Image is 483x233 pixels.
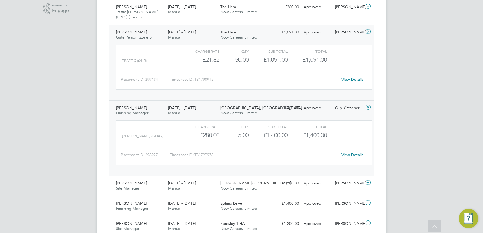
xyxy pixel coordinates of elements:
div: Approved [301,178,333,188]
div: £1,400.00 [249,130,288,140]
div: [PERSON_NAME] [333,199,364,209]
span: Traffic [PERSON_NAME] (CPCS) (Zone 5) [116,9,158,20]
span: Now Careers Limited [220,9,257,14]
div: Charge rate [181,48,219,55]
div: Charge rate [181,123,219,130]
span: [PERSON_NAME] [116,221,147,226]
div: Timesheet ID: TS1798915 [170,75,337,84]
span: £1,400.00 [303,131,327,139]
div: Approved [301,2,333,12]
div: [PERSON_NAME] [333,27,364,37]
span: [DATE] - [DATE] [168,181,196,186]
a: View Details [341,77,363,82]
div: [PERSON_NAME] [333,219,364,229]
div: £1,500.00 [270,178,301,188]
div: Placement ID: 298977 [121,150,170,160]
a: Powered byEngage [43,3,69,14]
div: Approved [301,219,333,229]
span: Manual [168,186,181,191]
span: Manual [168,206,181,211]
div: QTY [219,123,249,130]
div: £1,091.00 [249,55,288,65]
div: 5.00 [219,130,249,140]
span: Powered by [52,3,69,8]
span: [PERSON_NAME] [116,30,147,35]
div: Approved [301,199,333,209]
span: Site Manager [116,186,139,191]
div: [PERSON_NAME] [333,2,364,12]
div: £21.82 [181,55,219,65]
div: Sub Total [249,123,288,130]
div: [PERSON_NAME] [333,178,364,188]
span: [DATE] - [DATE] [168,30,196,35]
span: [PERSON_NAME] [116,105,147,110]
span: Finishing Manager [116,206,148,211]
span: TRAFFIC (£/HR) [122,58,147,63]
span: [GEOGRAPHIC_DATA], [GEOGRAPHIC_DATA] [220,105,302,110]
span: Now Careers Limited [220,35,257,40]
span: [DATE] - [DATE] [168,105,196,110]
span: Manual [168,110,181,115]
span: Now Careers Limited [220,226,257,231]
a: View Details [341,152,363,157]
span: Finishing Manager [116,110,148,115]
div: £1,091.00 [270,27,301,37]
span: [PERSON_NAME] (£/day) [122,134,163,138]
span: [PERSON_NAME] [116,4,147,9]
div: Sub Total [249,48,288,55]
span: [DATE] - [DATE] [168,201,196,206]
span: Manual [168,9,181,14]
span: Now Careers Limited [220,206,257,211]
div: Approved [301,27,333,37]
div: Timesheet ID: TS1797978 [170,150,337,160]
div: Total [288,123,327,130]
span: Manual [168,226,181,231]
div: Approved [301,103,333,113]
span: [PERSON_NAME] [116,181,147,186]
div: £1,400.00 [270,103,301,113]
button: Engage Resource Center [459,209,478,228]
span: [PERSON_NAME] [116,201,147,206]
div: Olly Kitchener [333,103,364,113]
span: The Hem [220,4,236,9]
div: Total [288,48,327,55]
div: 50.00 [219,55,249,65]
span: Gate Person (Zone 5) [116,35,152,40]
span: [DATE] - [DATE] [168,221,196,226]
div: Placement ID: 299494 [121,75,170,84]
div: £280.00 [181,130,219,140]
span: [DATE] - [DATE] [168,4,196,9]
span: Manual [168,35,181,40]
span: Site Manager [116,226,139,231]
span: Sphinx Drive [220,201,242,206]
div: £1,200.00 [270,219,301,229]
div: QTY [219,48,249,55]
span: [PERSON_NAME][GEOGRAPHIC_DATA] [220,181,291,186]
span: Now Careers Limited [220,186,257,191]
span: Keresley 1 HA [220,221,245,226]
span: Now Careers Limited [220,110,257,115]
div: £360.00 [270,2,301,12]
span: Engage [52,8,69,13]
span: £1,091.00 [303,56,327,63]
span: The Hem [220,30,236,35]
div: £1,400.00 [270,199,301,209]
